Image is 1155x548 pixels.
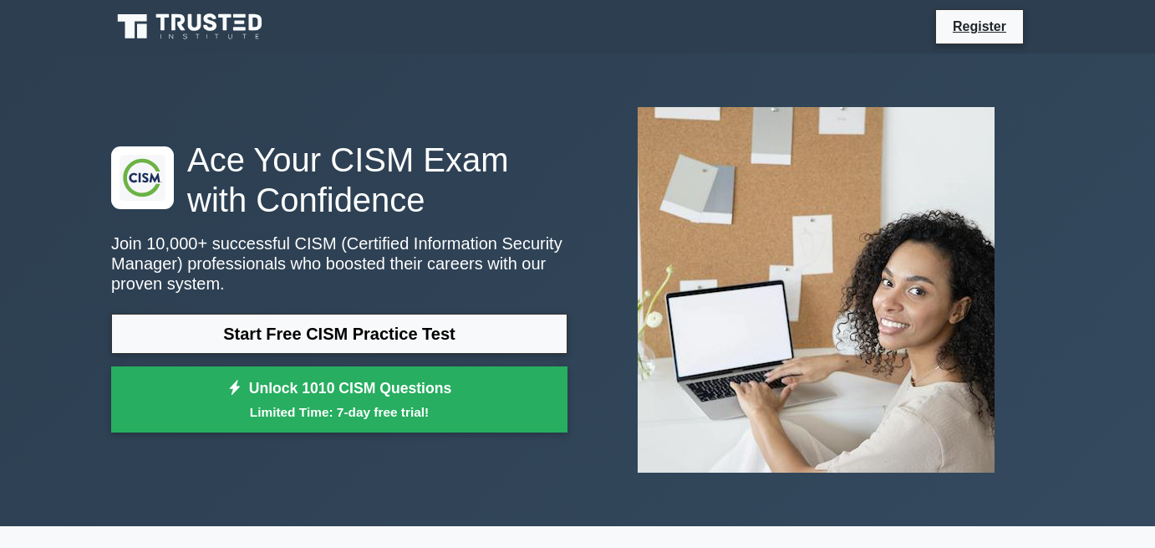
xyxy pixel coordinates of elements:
a: Start Free CISM Practice Test [111,314,567,354]
h1: Ace Your CISM Exam with Confidence [111,140,567,220]
small: Limited Time: 7-day free trial! [132,402,547,422]
a: Register [943,16,1016,37]
a: Unlock 1010 CISM QuestionsLimited Time: 7-day free trial! [111,366,567,433]
p: Join 10,000+ successful CISM (Certified Information Security Manager) professionals who boosted t... [111,233,567,294]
